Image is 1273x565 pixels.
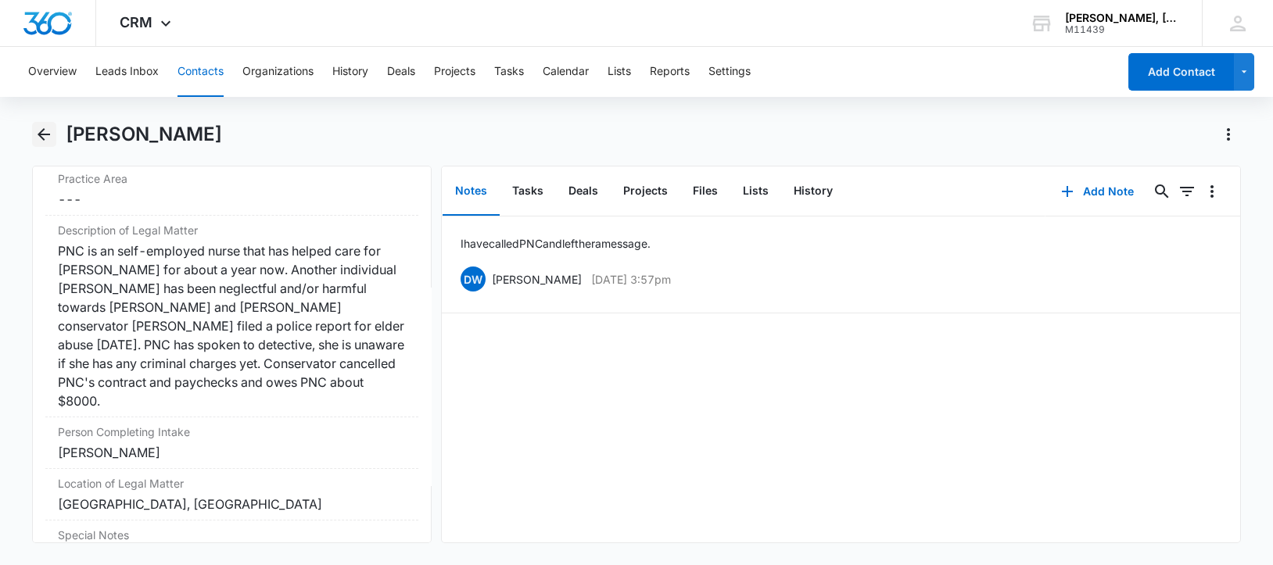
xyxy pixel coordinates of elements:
[387,47,415,97] button: Deals
[461,266,486,291] span: DW
[58,190,407,209] dd: ---
[28,47,77,97] button: Overview
[443,167,500,216] button: Notes
[461,235,651,252] p: I have called PNC and left her a message.
[58,222,407,238] label: Description of Legal Matter
[45,469,419,520] div: Location of Legal Matter[GEOGRAPHIC_DATA], [GEOGRAPHIC_DATA]
[32,122,56,147] button: Back
[66,123,222,146] h1: [PERSON_NAME]
[332,47,368,97] button: History
[1199,179,1225,204] button: Overflow Menu
[58,170,407,187] label: Practice Area
[708,47,751,97] button: Settings
[1065,12,1179,24] div: account name
[58,241,407,410] div: PNC is an self-employed nurse that has helped care for [PERSON_NAME] for about a year now. Anothe...
[45,164,419,216] div: Practice Area---
[494,47,524,97] button: Tasks
[58,475,407,492] label: Location of Legal Matter
[178,47,224,97] button: Contacts
[95,47,159,97] button: Leads Inbox
[58,424,407,440] label: Person Completing Intake
[608,47,631,97] button: Lists
[650,47,690,97] button: Reports
[1065,24,1179,35] div: account id
[434,47,475,97] button: Projects
[1174,179,1199,204] button: Filters
[58,527,407,543] label: Special Notes
[45,216,419,417] div: Description of Legal MatterPNC is an self-employed nurse that has helped care for [PERSON_NAME] f...
[1128,53,1234,91] button: Add Contact
[120,14,152,30] span: CRM
[500,167,556,216] button: Tasks
[492,271,582,288] p: [PERSON_NAME]
[543,47,589,97] button: Calendar
[730,167,781,216] button: Lists
[45,417,419,469] div: Person Completing Intake[PERSON_NAME]
[242,47,314,97] button: Organizations
[58,495,407,513] div: [GEOGRAPHIC_DATA], [GEOGRAPHIC_DATA]
[556,167,611,216] button: Deals
[58,443,407,462] div: [PERSON_NAME]
[591,271,671,288] p: [DATE] 3:57pm
[611,167,680,216] button: Projects
[781,167,845,216] button: History
[680,167,730,216] button: Files
[1149,179,1174,204] button: Search...
[1216,122,1241,147] button: Actions
[1045,173,1149,210] button: Add Note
